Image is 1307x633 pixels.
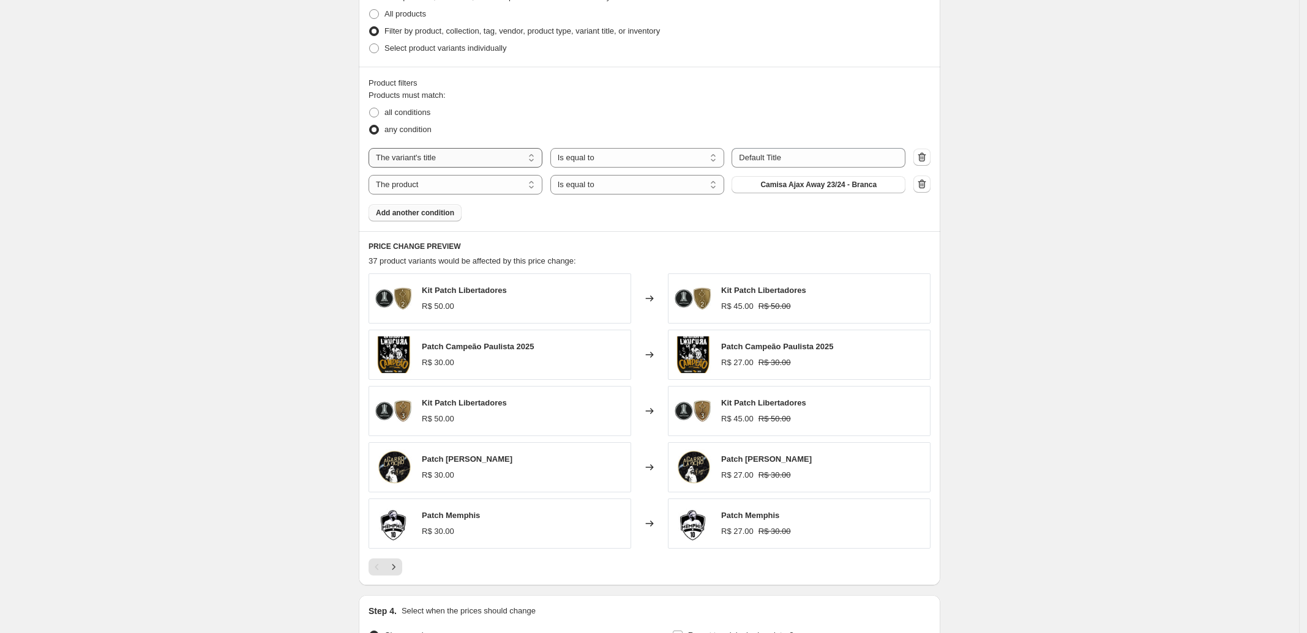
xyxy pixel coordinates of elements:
[721,357,754,369] div: R$ 27.00
[758,300,791,313] strike: R$ 50.00
[721,511,779,520] span: Patch Memphis
[375,505,412,542] img: PatchMemphis_80x.webp
[375,449,412,486] img: PatchGarro_80x.webp
[422,511,480,520] span: Patch Memphis
[385,558,402,576] button: Next
[369,91,446,100] span: Products must match:
[675,505,711,542] img: PatchMemphis_80x.webp
[721,413,754,425] div: R$ 45.00
[384,125,432,134] span: any condition
[721,469,754,481] div: R$ 27.00
[758,469,791,481] strike: R$ 30.00
[402,605,536,617] p: Select when the prices should change
[369,242,931,251] h6: PRICE CHANGE PREVIEW
[369,77,931,89] div: Product filters
[732,176,905,193] button: Camisa Ajax Away 23/24 - Branca
[721,525,754,538] div: R$ 27.00
[675,280,711,317] img: Kitpatch2libertadores_80x.webp
[422,398,507,407] span: Kit Patch Libertadores
[384,9,426,18] span: All products
[422,525,454,538] div: R$ 30.00
[721,398,806,407] span: Kit Patch Libertadores
[369,605,397,617] h2: Step 4.
[384,108,430,117] span: all conditions
[369,558,402,576] nav: Pagination
[422,454,512,464] span: Patch [PERSON_NAME]
[369,256,576,265] span: 37 product variants would be affected by this price change:
[721,286,806,295] span: Kit Patch Libertadores
[422,469,454,481] div: R$ 30.00
[376,208,454,218] span: Add another condition
[675,449,711,486] img: PatchGarro_80x.webp
[675,336,711,373] img: PatchCorinthiansCampeaoPaulista_80x.webp
[375,280,412,317] img: Kitpatch2libertadores_80x.webp
[369,204,462,221] button: Add another condition
[675,393,711,429] img: Kit_2_patchs_libertadores_22_11zon_80x.webp
[758,525,791,538] strike: R$ 30.00
[375,393,412,429] img: Kit_2_patchs_libertadores_22_11zon_80x.webp
[422,300,454,313] div: R$ 50.00
[422,357,454,369] div: R$ 30.00
[422,342,534,351] span: Patch Campeão Paulista 2025
[422,413,454,425] div: R$ 50.00
[721,454,812,464] span: Patch [PERSON_NAME]
[721,342,834,351] span: Patch Campeão Paulista 2025
[422,286,507,295] span: Kit Patch Libertadores
[758,413,791,425] strike: R$ 50.00
[758,357,791,369] strike: R$ 30.00
[760,180,877,190] span: Camisa Ajax Away 23/24 - Branca
[384,43,506,53] span: Select product variants individually
[375,336,412,373] img: PatchCorinthiansCampeaoPaulista_80x.webp
[721,300,754,313] div: R$ 45.00
[384,26,660,35] span: Filter by product, collection, tag, vendor, product type, variant title, or inventory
